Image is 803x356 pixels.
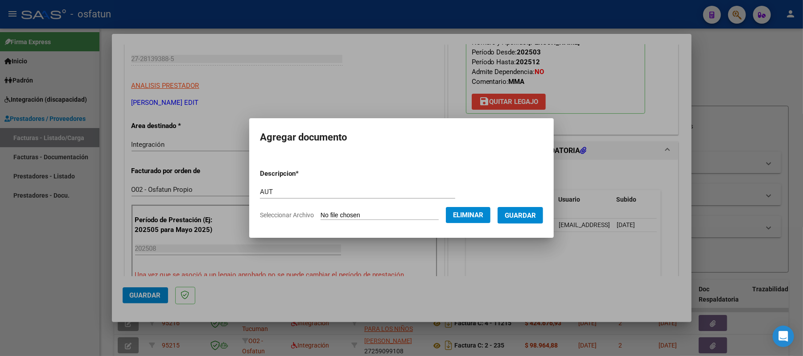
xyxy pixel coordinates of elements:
button: Eliminar [446,207,490,223]
span: Eliminar [453,211,483,219]
span: Guardar [505,211,536,219]
div: Open Intercom Messenger [773,326,794,347]
span: Seleccionar Archivo [260,211,314,219]
button: Guardar [498,207,543,224]
p: Descripcion [260,169,345,179]
h2: Agregar documento [260,129,543,146]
